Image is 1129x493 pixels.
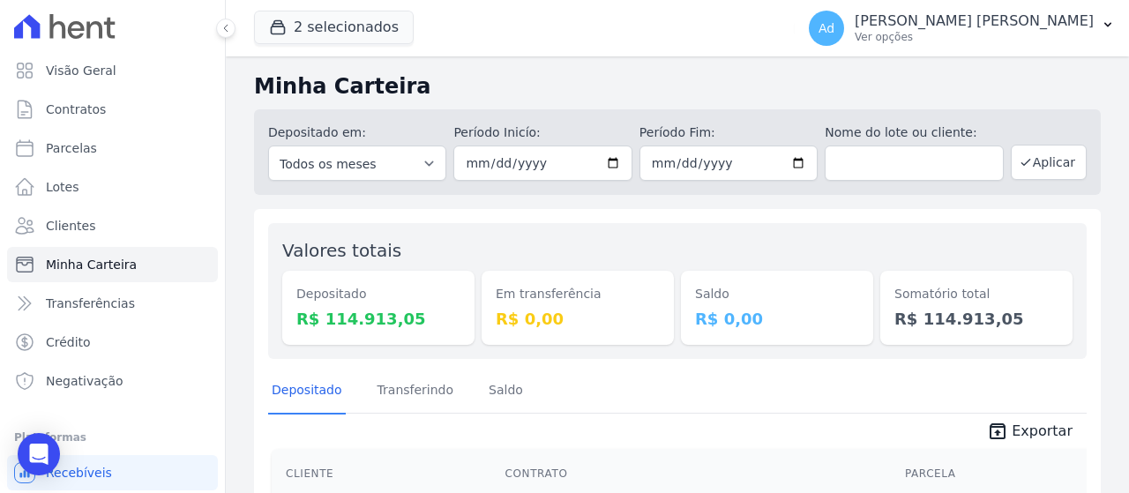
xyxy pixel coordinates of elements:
[496,307,660,331] dd: R$ 0,00
[46,101,106,118] span: Contratos
[7,455,218,490] a: Recebíveis
[7,208,218,243] a: Clientes
[46,62,116,79] span: Visão Geral
[268,125,366,139] label: Depositado em:
[496,285,660,303] dt: Em transferência
[695,307,859,331] dd: R$ 0,00
[46,178,79,196] span: Lotes
[46,295,135,312] span: Transferências
[296,307,460,331] dd: R$ 114.913,05
[46,333,91,351] span: Crédito
[695,285,859,303] dt: Saldo
[7,131,218,166] a: Parcelas
[485,369,527,415] a: Saldo
[7,325,218,360] a: Crédito
[795,4,1129,53] button: Ad [PERSON_NAME] [PERSON_NAME] Ver opções
[1012,421,1073,442] span: Exportar
[894,307,1058,331] dd: R$ 114.913,05
[7,169,218,205] a: Lotes
[894,285,1058,303] dt: Somatório total
[7,92,218,127] a: Contratos
[46,464,112,482] span: Recebíveis
[7,286,218,321] a: Transferências
[46,372,123,390] span: Negativação
[46,256,137,273] span: Minha Carteira
[855,12,1094,30] p: [PERSON_NAME] [PERSON_NAME]
[46,139,97,157] span: Parcelas
[296,285,460,303] dt: Depositado
[639,123,818,142] label: Período Fim:
[254,11,414,44] button: 2 selecionados
[7,53,218,88] a: Visão Geral
[855,30,1094,44] p: Ver opções
[987,421,1008,442] i: unarchive
[7,247,218,282] a: Minha Carteira
[453,123,632,142] label: Período Inicío:
[254,71,1101,102] h2: Minha Carteira
[268,369,346,415] a: Depositado
[825,123,1003,142] label: Nome do lote ou cliente:
[7,363,218,399] a: Negativação
[46,217,95,235] span: Clientes
[374,369,458,415] a: Transferindo
[819,22,834,34] span: Ad
[18,433,60,475] div: Open Intercom Messenger
[14,427,211,448] div: Plataformas
[973,421,1087,445] a: unarchive Exportar
[1011,145,1087,180] button: Aplicar
[282,240,401,261] label: Valores totais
